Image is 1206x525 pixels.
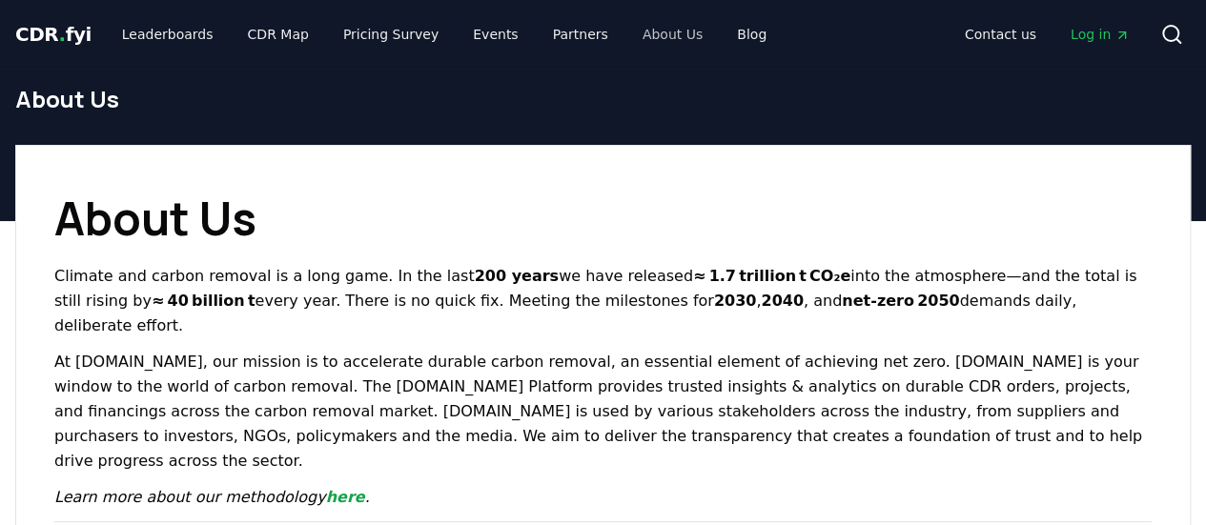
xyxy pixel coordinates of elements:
em: Learn more about our methodology . [54,488,370,506]
span: Log in [1071,25,1130,44]
a: here [326,488,365,506]
a: Contact us [950,17,1052,51]
h1: About Us [15,84,1191,114]
a: About Us [627,17,718,51]
a: Events [458,17,533,51]
p: Climate and carbon removal is a long game. In the last we have released into the atmosphere—and t... [54,264,1152,338]
span: CDR fyi [15,23,92,46]
strong: net‑zero 2050 [842,292,959,310]
a: Blog [722,17,782,51]
strong: 200 years [475,267,559,285]
p: At [DOMAIN_NAME], our mission is to accelerate durable carbon removal, an essential element of ac... [54,350,1152,474]
a: Log in [1055,17,1145,51]
strong: 2030 [714,292,757,310]
nav: Main [950,17,1145,51]
span: . [59,23,66,46]
a: CDR Map [233,17,324,51]
a: Leaderboards [107,17,229,51]
h1: About Us [54,184,1152,252]
a: Partners [538,17,623,51]
strong: ≈ 1.7 trillion t CO₂e [693,267,850,285]
a: Pricing Survey [328,17,454,51]
strong: ≈ 40 billion t [152,292,256,310]
a: CDR.fyi [15,21,92,48]
nav: Main [107,17,782,51]
strong: 2040 [761,292,804,310]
